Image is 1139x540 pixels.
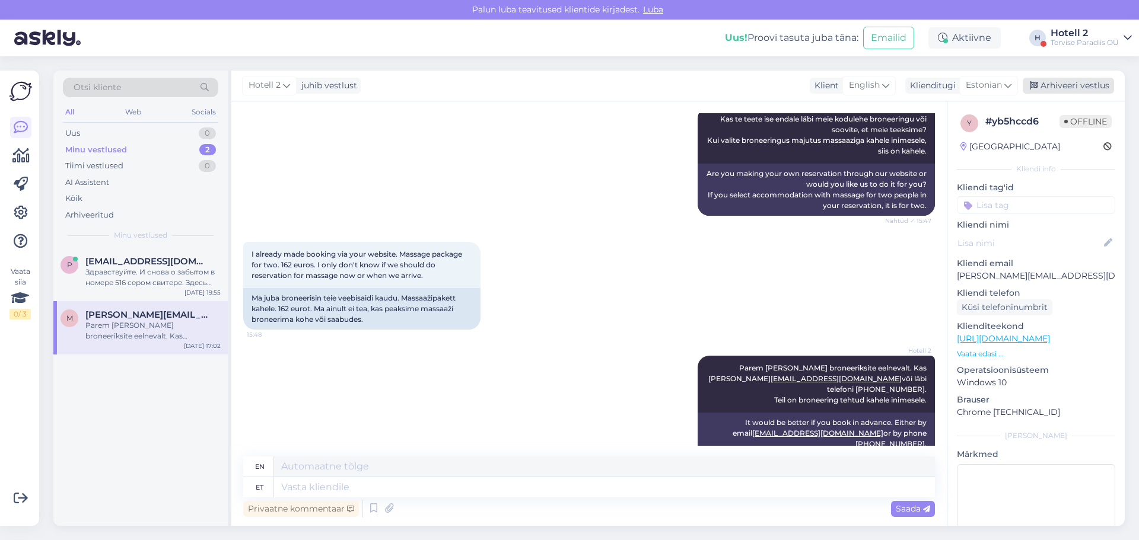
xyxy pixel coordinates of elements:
[957,364,1115,376] p: Operatsioonisüsteem
[243,288,481,330] div: Ma juba broneerisin teie veebisaidi kaudu. Massaažipakett kahele. 162 eurot. Ma ainult ei tea, ka...
[698,413,935,465] div: It would be better if you book in advance. Either by email or by phone [PHONE_NUMBER]. You have m...
[123,104,144,120] div: Web
[63,104,77,120] div: All
[725,31,858,45] div: Proovi tasuta juba täna:
[255,456,265,477] div: en
[640,4,667,15] span: Luba
[1051,28,1132,47] a: Hotell 2Tervise Paradiis OÜ
[957,349,1115,359] p: Vaata edasi ...
[1051,38,1119,47] div: Tervise Paradiis OÜ
[184,341,221,350] div: [DATE] 17:02
[957,219,1115,231] p: Kliendi nimi
[9,309,31,319] div: 0 / 3
[957,394,1115,406] p: Brauser
[85,309,209,320] span: melisa.kronberga@tietoevry.com
[65,177,109,188] div: AI Assistent
[752,429,883,437] a: [EMAIL_ADDRESS][DOMAIN_NAME]
[928,27,1001,49] div: Aktiivne
[957,270,1115,282] p: [PERSON_NAME][EMAIL_ADDRESS][DOMAIN_NAME]
[707,114,928,155] span: Kas te teete ise endale läbi meie kodulehe broneeringu või soovite, et meie teeksime? Kui valite ...
[256,477,263,497] div: et
[957,430,1115,441] div: [PERSON_NAME]
[698,164,935,216] div: Are you making your own reservation through our website or would you like us to do it for you? If...
[247,330,291,339] span: 15:48
[957,164,1115,174] div: Kliendi info
[1051,28,1119,38] div: Hotell 2
[65,127,80,139] div: Uus
[957,237,1102,250] input: Lisa nimi
[957,287,1115,299] p: Kliendi telefon
[199,160,216,172] div: 0
[960,140,1060,153] div: [GEOGRAPHIC_DATA]
[1023,78,1114,94] div: Arhiveeri vestlus
[896,503,930,514] span: Saada
[957,333,1050,344] a: [URL][DOMAIN_NAME]
[199,127,216,139] div: 0
[199,144,216,156] div: 2
[905,79,956,92] div: Klienditugi
[114,230,167,241] span: Minu vestlused
[966,79,1002,92] span: Estonian
[957,299,1052,315] div: Küsi telefoninumbrit
[243,501,359,517] div: Privaatne kommentaar
[189,104,218,120] div: Socials
[957,257,1115,270] p: Kliendi email
[708,363,928,404] span: Parem [PERSON_NAME] broneeriksite eelnevalt. Kas [PERSON_NAME] või läbi telefoni [PHONE_NUMBER]. ...
[810,79,839,92] div: Klient
[85,320,221,341] div: Parem [PERSON_NAME] broneeriksite eelnevalt. Kas [PERSON_NAME] [EMAIL_ADDRESS][DOMAIN_NAME] või l...
[957,181,1115,194] p: Kliendi tag'id
[725,32,747,43] b: Uus!
[849,79,880,92] span: English
[967,119,972,127] span: y
[771,374,902,383] a: [EMAIL_ADDRESS][DOMAIN_NAME]
[957,406,1115,418] p: Chrome [TECHNICAL_ID]
[885,216,931,225] span: Nähtud ✓ 15:47
[887,346,931,355] span: Hotell 2
[1029,30,1046,46] div: H
[863,27,914,49] button: Emailid
[65,209,114,221] div: Arhiveeritud
[252,250,464,280] span: I already made booking via your website. Massage package for two. 162 euros. I only don't know if...
[957,376,1115,389] p: Windows 10
[65,193,82,205] div: Kõik
[184,288,221,297] div: [DATE] 19:55
[957,448,1115,461] p: Märkmed
[85,256,209,267] span: plejada@list.ru
[249,79,281,92] span: Hotell 2
[67,260,72,269] span: p
[297,79,357,92] div: juhib vestlust
[985,114,1060,129] div: # yb5hccd6
[1060,115,1112,128] span: Offline
[65,144,127,156] div: Minu vestlused
[65,160,123,172] div: Tiimi vestlused
[85,267,221,288] div: Здравствуйте. И снова о забытом в номере 516 сером свитере. Здесь было сообщено, что его отправят...
[9,266,31,319] div: Vaata siia
[957,320,1115,333] p: Klienditeekond
[66,314,73,322] span: m
[9,80,32,103] img: Askly Logo
[957,196,1115,214] input: Lisa tag
[74,81,121,94] span: Otsi kliente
